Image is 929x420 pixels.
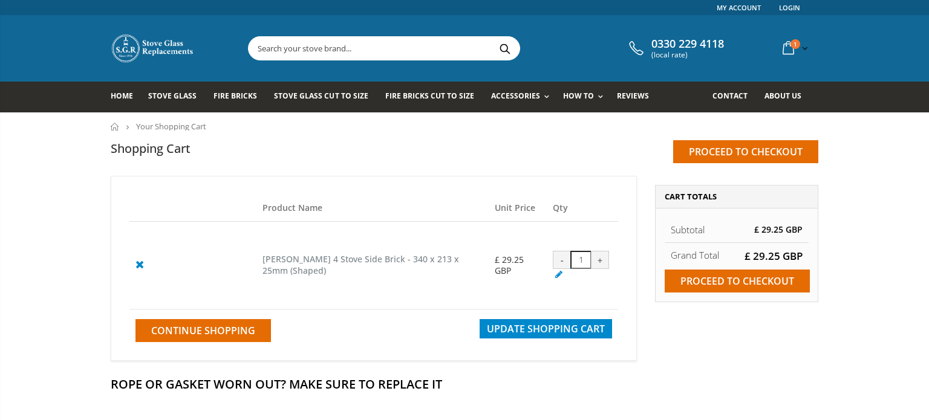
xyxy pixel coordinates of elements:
[491,37,518,60] button: Search
[665,191,717,202] span: Cart Totals
[136,121,206,132] span: Your Shopping Cart
[135,319,271,342] a: Continue Shopping
[111,123,120,131] a: Home
[111,82,142,112] a: Home
[256,195,489,222] th: Product Name
[764,82,810,112] a: About us
[262,253,459,276] a: [PERSON_NAME] 4 Stove Side Brick - 340 x 213 x 25mm (Shaped)
[764,91,801,101] span: About us
[111,376,818,392] h2: Rope Or Gasket Worn Out? Make Sure To Replace It
[480,319,612,338] button: Update Shopping Cart
[495,254,524,276] span: £ 29.25 GBP
[385,82,483,112] a: Fire Bricks Cut To Size
[214,82,266,112] a: Fire Bricks
[111,91,133,101] span: Home
[491,91,540,101] span: Accessories
[673,140,818,163] input: Proceed to checkout
[651,37,724,51] span: 0330 229 4118
[111,33,195,63] img: Stove Glass Replacement
[385,91,474,101] span: Fire Bricks Cut To Size
[148,82,206,112] a: Stove Glass
[151,324,255,337] span: Continue Shopping
[712,91,748,101] span: Contact
[745,249,803,263] span: £ 29.25 GBP
[617,82,658,112] a: Reviews
[790,39,800,49] span: 1
[547,195,618,222] th: Qty
[487,322,605,335] span: Update Shopping Cart
[563,82,609,112] a: How To
[671,249,719,261] strong: Grand Total
[489,195,547,222] th: Unit Price
[712,82,757,112] a: Contact
[274,91,368,101] span: Stove Glass Cut To Size
[563,91,594,101] span: How To
[111,140,191,157] h1: Shopping Cart
[617,91,649,101] span: Reviews
[249,37,655,60] input: Search your stove brand...
[491,82,555,112] a: Accessories
[651,51,724,59] span: (local rate)
[553,251,571,269] div: -
[778,36,810,60] a: 1
[591,251,609,269] div: +
[214,91,257,101] span: Fire Bricks
[626,37,724,59] a: 0330 229 4118 (local rate)
[754,224,803,235] span: £ 29.25 GBP
[274,82,377,112] a: Stove Glass Cut To Size
[665,270,810,292] input: Proceed to checkout
[671,224,705,236] span: Subtotal
[148,91,197,101] span: Stove Glass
